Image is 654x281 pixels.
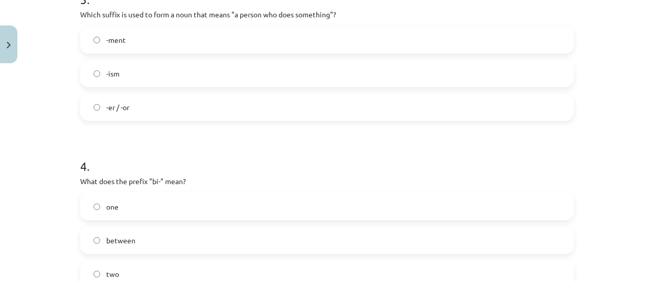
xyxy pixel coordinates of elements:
span: -ment [106,35,126,45]
span: one [106,201,119,212]
input: -ism [94,70,100,77]
span: two [106,269,119,279]
img: icon-close-lesson-0947bae3869378f0d4975bcd49f059093ad1ed9edebbc8119c70593378902aed.svg [7,42,11,48]
input: one [94,203,100,210]
span: between [106,235,135,246]
p: Which suffix is used to form a noun that means "a person who does something"? [80,9,574,20]
p: What does the prefix "bi-" mean? [80,176,574,187]
h1: 4 . [80,141,574,173]
span: -ism [106,68,120,79]
input: two [94,271,100,277]
input: -er / -or [94,104,100,111]
input: -ment [94,37,100,43]
input: between [94,237,100,244]
span: -er / -or [106,102,129,113]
